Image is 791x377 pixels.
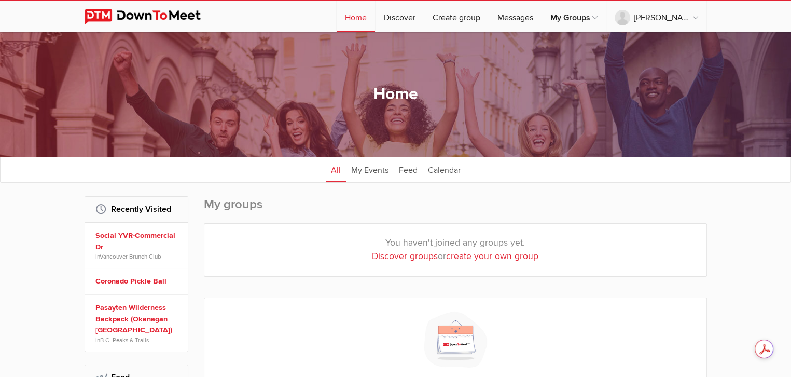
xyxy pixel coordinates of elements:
[423,156,466,182] a: Calendar
[346,156,394,182] a: My Events
[85,9,217,24] img: DownToMeet
[100,253,161,260] a: Vancouver Brunch Club
[204,224,706,276] div: You haven't joined any groups yet. or
[95,252,181,261] span: in
[489,1,542,32] a: Messages
[95,230,181,252] a: Social YVR-Commercial Dr
[337,1,375,32] a: Home
[95,302,181,336] a: Pasayten Wilderness Backpack (Okanagan [GEOGRAPHIC_DATA])
[95,336,181,344] span: in
[95,197,177,222] h2: Recently Visited
[95,276,181,287] a: Coronado Pickle Ball
[376,1,424,32] a: Discover
[204,196,707,223] h2: My groups
[542,1,606,32] a: My Groups
[326,156,346,182] a: All
[373,84,418,105] h1: Home
[372,251,438,262] a: Discover groups
[424,1,489,32] a: Create group
[100,336,149,344] a: B.C. Peaks & Trails
[394,156,423,182] a: Feed
[606,1,706,32] a: [PERSON_NAME]
[446,251,538,262] a: create your own group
